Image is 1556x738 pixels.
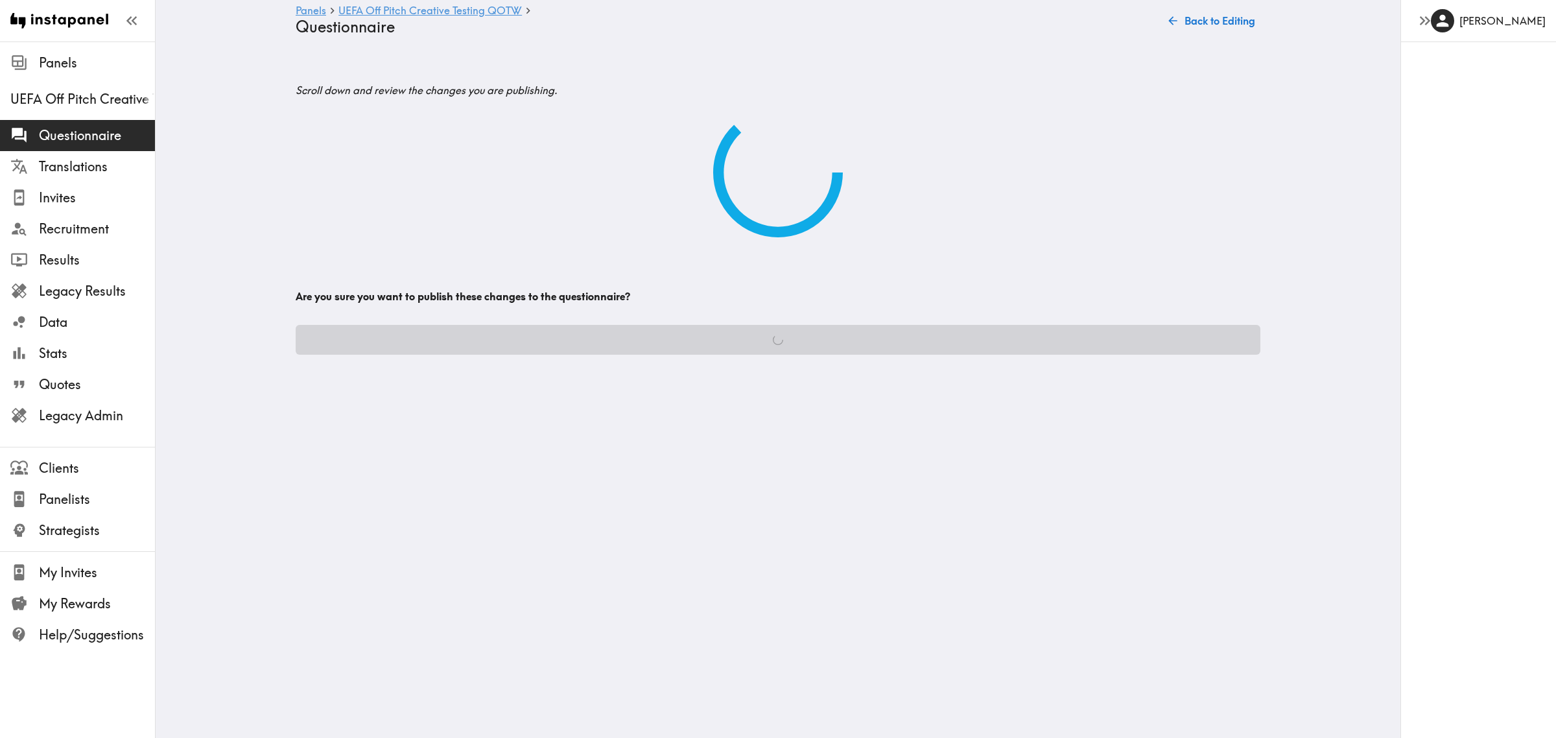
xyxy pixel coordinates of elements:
[39,521,155,540] span: Strategists
[39,251,155,269] span: Results
[296,5,326,18] a: Panels
[1459,14,1546,28] h6: [PERSON_NAME]
[296,62,1260,108] h6: Scroll down and review the changes you are publishing.
[39,54,155,72] span: Panels
[39,626,155,644] span: Help/Suggestions
[39,375,155,394] span: Quotes
[39,490,155,508] span: Panelists
[39,595,155,613] span: My Rewards
[39,459,155,477] span: Clients
[39,407,155,425] span: Legacy Admin
[338,5,522,18] a: UEFA Off Pitch Creative Testing QOTW
[39,158,155,176] span: Translations
[296,290,630,303] b: Are you sure you want to publish these changes to the questionnaire?
[39,564,155,582] span: My Invites
[39,344,155,363] span: Stats
[39,313,155,331] span: Data
[39,282,155,300] span: Legacy Results
[39,220,155,238] span: Recruitment
[296,18,1153,36] h4: Questionnaire
[39,189,155,207] span: Invites
[10,90,155,108] span: UEFA Off Pitch Creative Testing QOTW
[1164,8,1260,34] button: Back to Editing
[39,126,155,145] span: Questionnaire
